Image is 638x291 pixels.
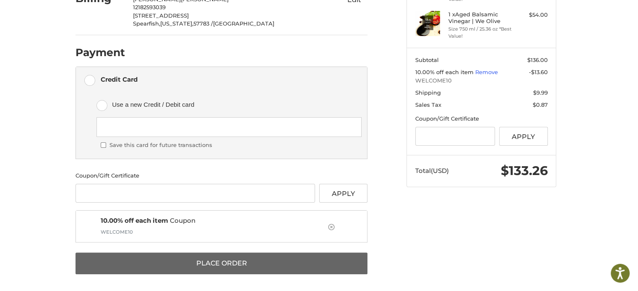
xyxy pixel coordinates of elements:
button: Open LiveChat chat widget [96,11,107,21]
span: -$13.60 [529,69,548,75]
span: [US_STATE], [160,20,193,27]
a: Remove [475,69,498,75]
span: Sales Tax [415,101,441,108]
input: Gift Certificate or Coupon Code [76,184,315,203]
span: $136.00 [527,57,548,63]
span: $0.87 [533,101,548,108]
label: Save this card for future transactions [109,141,212,149]
span: [GEOGRAPHIC_DATA] [213,20,274,27]
button: Apply [319,184,368,203]
span: $9.99 [533,89,548,96]
p: We're away right now. Please check back later! [12,13,95,19]
span: Coupon [101,216,325,226]
iframe: Secure card payment input frame [102,123,356,131]
div: Coupon/Gift Certificate [415,115,548,123]
span: $133.26 [501,163,548,178]
span: WELCOME10 [101,229,133,235]
span: Total (USD) [415,167,449,175]
div: Coupon/Gift Certificate [76,172,367,180]
span: 12182593039 [133,4,166,10]
div: Credit Card [101,72,138,86]
span: 10.00% off each item [415,69,475,75]
span: WELCOME10 [415,77,548,85]
span: [STREET_ADDRESS] [133,12,189,19]
span: Spearfish, [133,20,160,27]
span: Use a new Credit / Debit card [112,98,349,111]
span: Subtotal [415,57,439,63]
span: 10.00% off each item [101,216,168,224]
button: Apply [499,127,548,146]
span: 57783 / [193,20,213,27]
li: Size 750 ml / 25.36 oz *Best Value! [448,26,513,39]
h2: Payment [76,46,125,59]
input: Gift Certificate or Coupon Code [415,127,495,146]
div: $54.00 [515,11,548,19]
h4: 1 x Aged Balsamic Vinegar | We Olive [448,11,513,25]
span: Shipping [415,89,441,96]
button: Place Order [76,252,367,274]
